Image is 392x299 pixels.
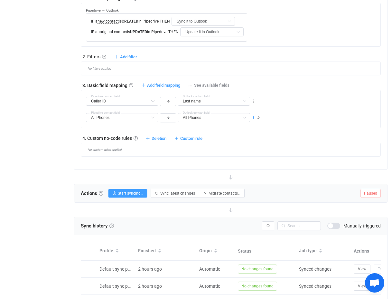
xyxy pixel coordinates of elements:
span: Sync history [81,223,108,229]
span: Paused [360,189,381,198]
button: Sync latest changes [151,189,199,198]
span: Add filter [120,54,137,59]
span: Default sync profile [99,266,138,272]
span: Start syncing… [118,191,143,196]
span: original contact [100,30,127,34]
input: Outlook contact field [178,97,250,106]
span: Deletion [152,136,166,141]
span: Actions [81,188,103,198]
span: Pipedrive → Outlook [86,8,119,13]
div: No filters applied [86,67,380,70]
span: 2 hours ago [138,284,162,289]
span: Outlook contact field [181,95,211,98]
span: Pipedrive contact field [89,95,121,98]
span: No changes found [238,265,277,274]
a: Custom rule [174,136,202,141]
span: Custom rule [180,136,202,141]
div: Automatic [196,283,235,290]
span: IF an is in Pipedrive THEN [89,30,180,34]
span: UPDATED [130,30,147,34]
div: Job type [296,246,350,256]
input: Select option [172,17,235,26]
div: Automatic [196,265,235,273]
div: Open chat [365,273,384,293]
span: No changes found [238,282,277,291]
div: Profile [96,246,135,256]
div: Origin [196,246,235,256]
div: Status [235,247,296,255]
button: View [354,282,370,291]
input: Outlook contact field [178,113,250,122]
input: Pipedrive contact field [86,97,158,106]
button: View [354,265,370,274]
span: CREATED [122,19,138,24]
span: 2 hours ago [138,266,162,272]
span: Add field mapping [147,83,180,88]
input: Select option [180,27,244,36]
div: No custom rules applied [86,148,380,151]
span: Outlook contact field [181,111,211,114]
input: Pipedrive contact field [86,113,158,122]
span: 4. Custom no-code rules [82,136,132,141]
span: Sync latest changes [160,191,195,196]
a: Add filter [114,54,137,59]
span: See available fields [194,83,229,88]
a: View [354,283,370,288]
span: View [358,267,366,271]
button: Start syncing… [108,189,147,198]
a: View [354,266,370,271]
div: Finished [135,246,196,256]
span: 2. Filters [82,54,100,59]
span: 3. Basic field mapping [82,83,127,88]
button: Migrate contacts… [199,189,245,198]
span: Migrate contacts… [209,191,240,196]
span: new contact [98,19,119,24]
span: Synced changes [299,266,331,272]
span: Synced changes [299,284,331,289]
span: Manually triggered [343,224,381,228]
input: Search [277,221,321,230]
span: View [358,284,366,288]
span: Pipedrive contact field [89,111,121,114]
span: Default sync profile [99,284,138,289]
a: Deletion [146,136,166,141]
span: IF a is in Pipedrive THEN [89,19,172,24]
